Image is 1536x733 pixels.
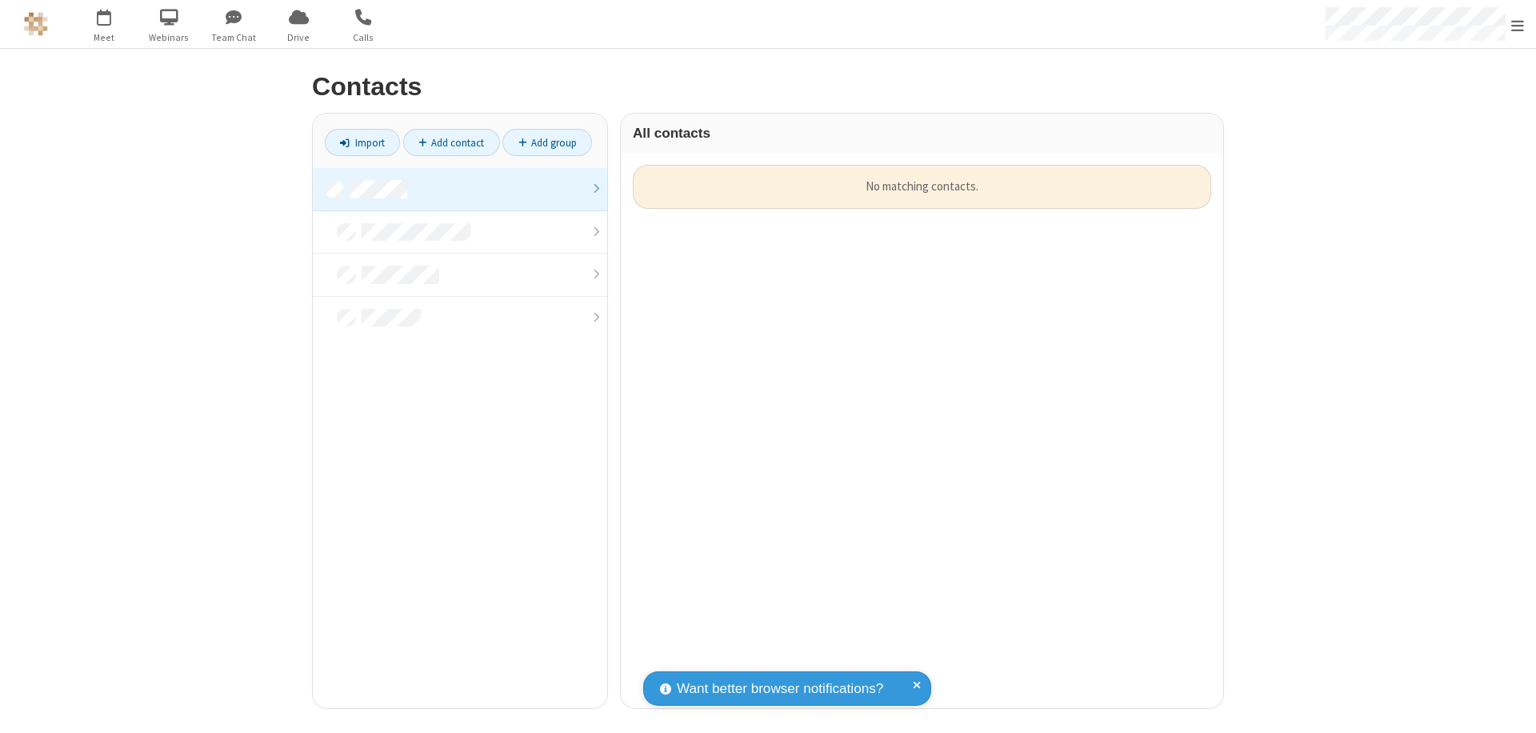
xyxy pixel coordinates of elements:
[633,126,1211,141] h3: All contacts
[633,165,1211,209] div: No matching contacts.
[139,30,199,45] span: Webinars
[502,129,592,156] a: Add group
[1496,691,1524,722] iframe: Chat
[403,129,500,156] a: Add contact
[24,12,48,36] img: QA Selenium DO NOT DELETE OR CHANGE
[74,30,134,45] span: Meet
[325,129,400,156] a: Import
[677,679,883,699] span: Want better browser notifications?
[621,153,1223,708] div: grid
[269,30,329,45] span: Drive
[312,73,1224,101] h2: Contacts
[204,30,264,45] span: Team Chat
[334,30,394,45] span: Calls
